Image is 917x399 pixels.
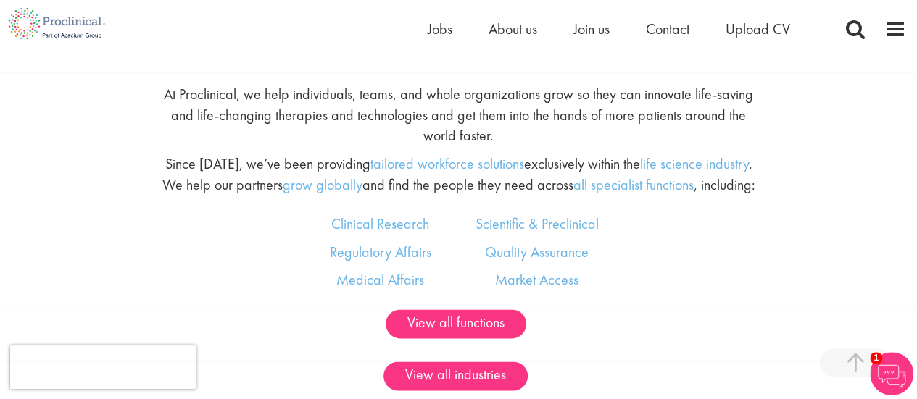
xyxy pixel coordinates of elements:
a: Scientific & Preclinical [475,214,598,233]
a: Upload CV [726,20,790,38]
a: Jobs [428,20,452,38]
a: all specialist functions [573,175,693,194]
a: View all functions [386,309,526,338]
a: tailored workforce solutions [370,154,523,173]
span: 1 [870,352,882,364]
a: Medical Affairs [336,270,424,289]
p: At Proclinical, we help individuals, teams, and whole organizations grow so they can innovate lif... [157,84,760,146]
a: Market Access [495,270,578,289]
a: Clinical Research [331,214,429,233]
a: View all industries [383,361,528,390]
a: Regulatory Affairs [330,243,431,261]
img: Chatbot [870,352,913,395]
iframe: reCAPTCHA [10,345,196,389]
a: Join us [573,20,610,38]
a: Contact [646,20,689,38]
a: life science industry [639,154,748,173]
a: About us [489,20,537,38]
a: Quality Assurance [485,243,589,261]
p: Since [DATE], we’ve been providing exclusively within the . We help our partners and find the peo... [157,154,760,195]
a: grow globally [282,175,362,194]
